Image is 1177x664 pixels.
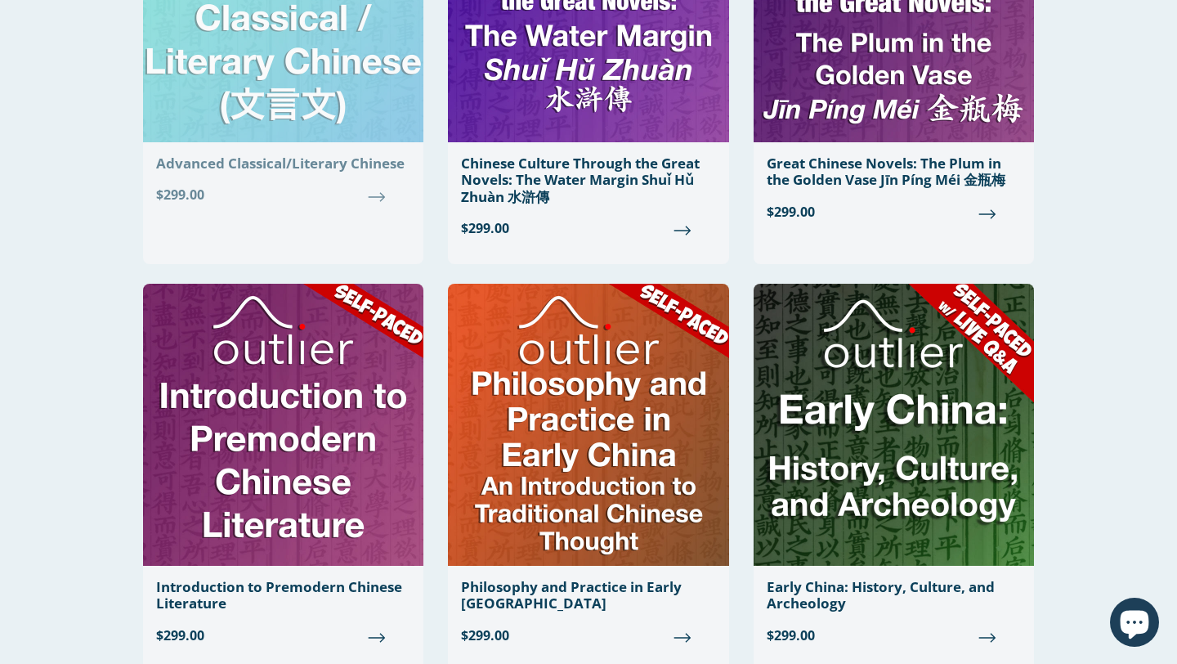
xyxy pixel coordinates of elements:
span: $299.00 [767,202,1021,222]
span: $299.00 [767,626,1021,645]
inbox-online-store-chat: Shopify online store chat [1105,598,1164,651]
span: $299.00 [156,626,410,645]
div: Chinese Culture Through the Great Novels: The Water Margin Shuǐ Hǔ Zhuàn 水滸傳 [461,155,715,205]
img: Philosophy and Practice in Early China [448,284,728,566]
span: $299.00 [156,185,410,204]
img: Early China: History, Culture, and Archeology [754,284,1034,566]
div: Early China: History, Culture, and Archeology [767,579,1021,612]
div: Introduction to Premodern Chinese Literature [156,579,410,612]
span: $299.00 [461,626,715,645]
div: Advanced Classical/Literary Chinese [156,155,410,172]
span: $299.00 [461,218,715,238]
a: Introduction to Premodern Chinese Literature $299.00 [143,284,423,658]
a: Philosophy and Practice in Early [GEOGRAPHIC_DATA] $299.00 [448,284,728,658]
div: Great Chinese Novels: The Plum in the Golden Vase Jīn Píng Méi 金瓶梅 [767,155,1021,189]
div: Philosophy and Practice in Early [GEOGRAPHIC_DATA] [461,579,715,612]
img: Introduction to Premodern Chinese Literature [143,284,423,566]
a: Early China: History, Culture, and Archeology $299.00 [754,284,1034,658]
